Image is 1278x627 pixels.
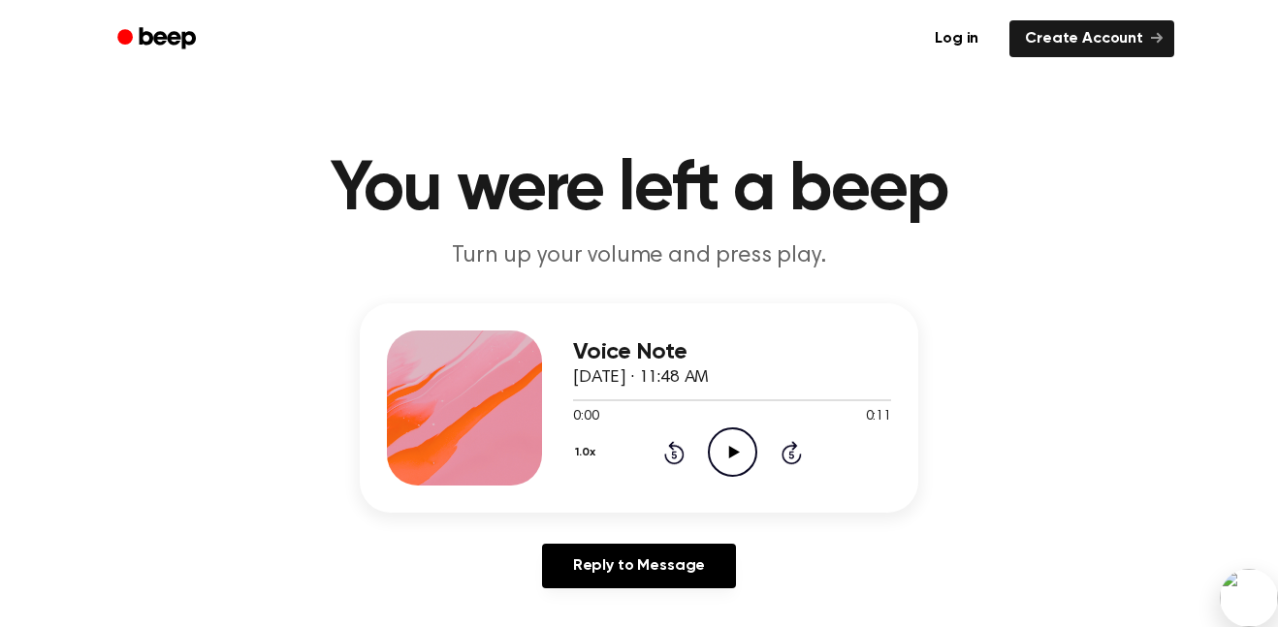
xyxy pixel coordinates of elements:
span: 0:00 [573,407,598,427]
h3: Voice Note [573,339,891,365]
h1: You were left a beep [143,155,1135,225]
a: Beep [104,20,213,58]
p: Turn up your volume and press play. [267,240,1011,272]
button: 1.0x [573,436,602,469]
a: Log in [915,16,998,61]
a: Reply to Message [542,544,736,588]
span: [DATE] · 11:48 AM [573,369,709,387]
span: 0:11 [866,407,891,427]
a: Create Account [1009,20,1174,57]
img: bubble.svg [1220,569,1278,627]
